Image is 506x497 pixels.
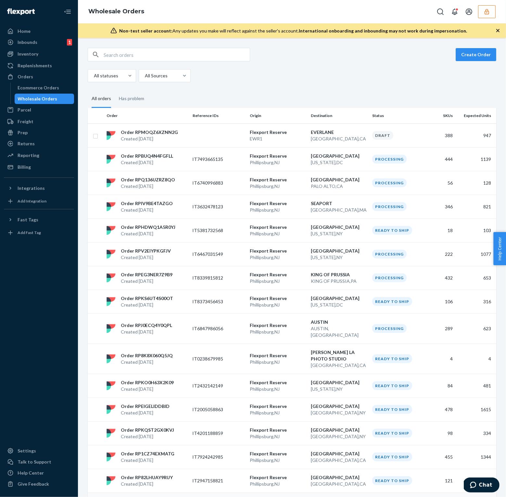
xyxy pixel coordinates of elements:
td: 128 [455,171,496,195]
td: 289 [427,313,455,344]
button: Open account menu [462,5,475,18]
a: Reporting [4,150,74,161]
span: International onboarding and inbounding may not work during impersonation. [299,28,467,33]
a: Freight [4,116,74,127]
th: Destination [308,108,370,124]
p: Created [DATE] [121,159,173,166]
p: Phillipsburg , NJ [250,302,306,308]
p: KING OF PRUSSIA [311,271,367,278]
a: Wholesale Orders [88,8,144,15]
div: Help Center [18,470,44,476]
p: [GEOGRAPHIC_DATA] [311,177,367,183]
p: IT7493665135 [193,156,245,163]
p: [US_STATE] , DC [311,159,367,166]
a: Orders [4,72,74,82]
td: 84 [427,374,455,398]
a: Inventory [4,49,74,59]
input: All statuses [93,72,94,79]
td: 821 [455,195,496,218]
td: 56 [427,171,455,195]
div: Freight [18,118,33,125]
p: [GEOGRAPHIC_DATA] , NY [311,410,367,416]
img: flexport logo [107,297,116,306]
p: IT8373456453 [193,298,245,305]
p: [GEOGRAPHIC_DATA] [311,153,367,159]
div: Processing [372,202,407,211]
p: [GEOGRAPHIC_DATA] [311,403,367,410]
div: Ready to ship [372,226,412,235]
p: Created [DATE] [121,183,175,190]
div: Has problem [119,90,144,107]
img: flexport logo [107,452,116,462]
button: Help Center [493,232,506,265]
div: Parcel [18,107,31,113]
td: 432 [427,266,455,290]
a: Help Center [4,468,74,478]
p: Flexport Reserve [250,379,306,386]
p: Created [DATE] [121,254,171,261]
div: Billing [18,164,31,170]
td: 1344 [455,445,496,469]
p: Created [DATE] [121,207,173,213]
p: Created [DATE] [121,410,170,416]
img: flexport logo [107,178,116,188]
div: Draft [372,131,393,140]
img: flexport logo [107,381,116,390]
th: Origin [247,108,309,124]
p: [US_STATE] , NY [311,254,367,261]
div: Give Feedback [18,481,49,487]
p: PALO ALTO , CA [311,183,367,190]
a: Wholesale Orders [15,94,74,104]
p: [GEOGRAPHIC_DATA] , CA [311,136,367,142]
td: 346 [427,195,455,218]
td: 653 [455,266,496,290]
p: Order RPJ0ECQ4Y0QPL [121,322,172,329]
p: Order RPHDWQ1A5R0YJ [121,224,175,230]
td: 98 [427,421,455,445]
p: Phillipsburg , NJ [250,410,306,416]
p: Phillipsburg , NJ [250,230,306,237]
img: flexport logo [107,354,116,363]
td: 462 [455,469,496,492]
p: IT5381732568 [193,227,245,234]
p: IT2005058863 [193,406,245,413]
p: Flexport Reserve [250,322,306,329]
p: Flexport Reserve [250,153,306,159]
td: 1139 [455,147,496,171]
div: Any updates you make will reflect against the seller's account. [120,28,467,34]
div: 1 [67,39,72,46]
div: Orders [18,73,33,80]
p: Order RP8K8X060Q5JQ [121,352,173,359]
img: flexport logo [107,476,116,485]
p: IT6847986056 [193,325,245,332]
button: Create Order [456,48,496,61]
div: Add Integration [18,198,46,204]
p: Order RPEIGELIDDBID [121,403,170,410]
div: Ready to ship [372,476,412,485]
p: IT2432142149 [193,383,245,389]
p: Created [DATE] [121,302,173,308]
p: Phillipsburg , NJ [250,254,306,261]
p: Flexport Reserve [250,177,306,183]
ol: breadcrumbs [83,2,149,21]
a: Billing [4,162,74,172]
button: Open Search Box [434,5,447,18]
div: Ready to ship [372,297,412,306]
button: Open notifications [448,5,461,18]
p: Created [DATE] [121,329,172,335]
p: Phillipsburg , NJ [250,207,306,213]
p: Created [DATE] [121,359,173,365]
button: Fast Tags [4,215,74,225]
p: [US_STATE] , NY [311,386,367,392]
p: AUSTIN [311,319,367,325]
p: Created [DATE] [121,386,174,392]
p: Flexport Reserve [250,474,306,481]
td: 947 [455,124,496,147]
p: Created [DATE] [121,278,172,284]
div: Fast Tags [18,216,38,223]
p: Order RPBUQ4N4FGFLL [121,153,173,159]
p: IT7924242985 [193,454,245,460]
a: Prep [4,127,74,138]
div: Ready to ship [372,452,412,461]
